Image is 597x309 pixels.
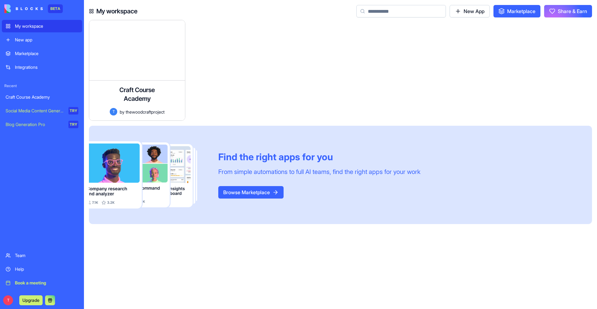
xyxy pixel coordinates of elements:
[493,5,540,17] a: Marketplace
[4,4,63,13] a: BETA
[15,50,78,57] div: Marketplace
[15,252,78,259] div: Team
[15,280,78,286] div: Book a meeting
[558,7,587,15] span: Share & Earn
[218,186,284,199] button: Browse Marketplace
[218,151,420,162] div: Find the right apps for you
[15,266,78,272] div: Help
[2,61,82,73] a: Integrations
[2,20,82,32] a: My workspace
[19,297,43,303] a: Upgrade
[15,23,78,29] div: My workspace
[2,83,82,88] span: Recent
[2,118,82,131] a: Blog Generation ProTRY
[6,108,64,114] div: Social Media Content Generator
[218,167,420,176] div: From simple automations to full AI teams, find the right apps for your work
[544,5,592,17] button: Share & Earn
[112,86,162,103] h4: Craft Course Academy
[68,121,78,128] div: TRY
[68,107,78,115] div: TRY
[48,4,63,13] div: BETA
[4,4,43,13] img: logo
[2,263,82,275] a: Help
[2,105,82,117] a: Social Media Content GeneratorTRY
[15,64,78,70] div: Integrations
[2,34,82,46] a: New app
[450,5,490,17] a: New App
[19,295,43,305] button: Upgrade
[2,277,82,289] a: Book a meeting
[89,20,185,121] a: Craft Course AcademyTbythewoodcraftproject
[96,7,137,16] h4: My workspace
[6,121,64,128] div: Blog Generation Pro
[2,91,82,103] a: Craft Course Academy
[2,47,82,60] a: Marketplace
[15,37,78,43] div: New app
[218,189,284,195] a: Browse Marketplace
[6,94,78,100] div: Craft Course Academy
[2,249,82,262] a: Team
[120,109,124,115] span: by
[3,295,13,305] span: T
[126,109,164,115] span: thewoodcraftproject
[110,108,117,115] span: T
